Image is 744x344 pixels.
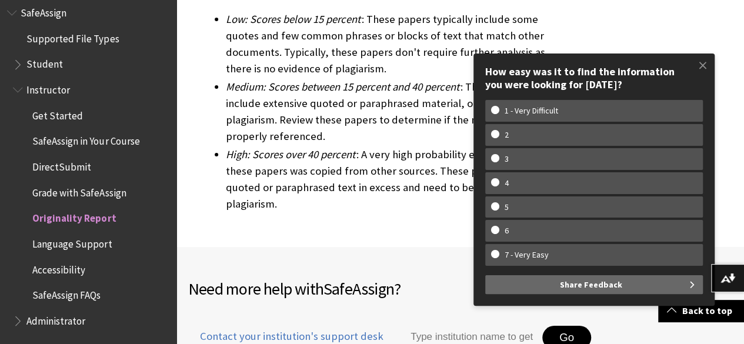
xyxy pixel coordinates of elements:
w-span: 2 [491,130,522,140]
span: Instructor [26,80,70,96]
li: : These papers include extensive quoted or paraphrased material, or they include plagiarism. Revi... [226,79,558,145]
span: SafeAssign in Your Course [32,132,139,148]
a: Back to top [658,300,744,322]
w-span: 7 - Very Easy [491,250,562,260]
span: Low: Scores below 15 percent [226,12,361,26]
span: High: Scores over 40 percent [226,148,355,161]
span: Language Support [32,234,112,250]
span: Grade with SafeAssign [32,183,126,199]
span: Contact your institution's support desk [188,329,383,344]
span: SafeAssign [21,3,66,19]
span: Originality Report [32,209,116,225]
span: Administrator [26,311,85,327]
span: SafeAssign FAQs [32,286,101,302]
w-span: 1 - Very Difficult [491,106,572,116]
w-span: 3 [491,154,522,164]
w-span: 4 [491,178,522,188]
span: Student [26,55,63,71]
li: : A very high probability exists that text in these papers was copied from other sources. These p... [226,146,558,212]
w-span: 6 [491,226,522,236]
span: Share Feedback [560,275,622,294]
button: Share Feedback [485,275,703,294]
span: Accessibility [32,260,85,276]
span: Supported File Types [26,29,119,45]
span: DirectSubmit [32,157,91,173]
h2: Need more help with ? [188,276,732,301]
nav: Book outline for Blackboard SafeAssign [7,3,169,331]
w-span: 5 [491,202,522,212]
span: Get Started [32,106,83,122]
div: How easy was it to find the information you were looking for [DATE]? [485,65,703,91]
li: : These papers typically include some quotes and few common phrases or blocks of text that match ... [226,11,558,77]
span: Medium: Scores between 15 percent and 40 percent [226,80,459,93]
span: SafeAssign [323,278,394,299]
